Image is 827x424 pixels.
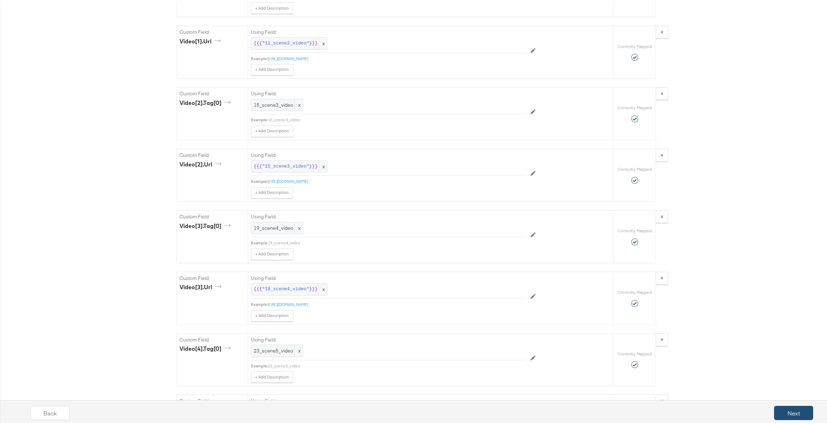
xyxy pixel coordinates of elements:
[251,212,526,219] label: Using Field:
[251,186,293,197] button: + Add Description
[251,27,526,34] label: Using Field:
[294,344,303,355] span: x
[179,212,245,219] label: Custom Field:
[268,300,308,306] a: [URL][DOMAIN_NAME]
[179,150,245,157] label: Custom Field:
[254,285,262,291] span: {{{
[251,247,293,259] button: + Add Description
[268,177,308,182] a: [URL][DOMAIN_NAME]
[661,150,663,157] strong: x
[262,162,309,169] span: "15_scene3_video"
[656,209,668,222] button: x
[268,239,526,244] div: 19_scene4_video
[309,162,317,169] span: }}}
[661,27,663,33] strong: x
[318,282,327,294] span: x
[661,334,663,341] strong: x
[618,350,652,355] label: Correctly Mapped
[251,116,268,121] div: Example:
[254,162,262,169] span: {{{
[254,39,262,46] span: {{{
[251,1,293,12] button: + Add Description
[179,282,224,290] div: video[3].url
[618,288,652,294] label: Correctly Mapped
[656,86,668,99] button: x
[251,362,268,367] div: Example:
[309,285,317,291] span: }}}
[251,150,526,157] label: Using Field:
[661,273,663,279] strong: x
[268,54,308,60] a: [URL][DOMAIN_NAME]
[661,89,663,95] strong: x
[251,300,268,306] div: Example:
[179,97,233,106] div: video[2].tag[0]
[179,89,245,96] label: Custom Field:
[294,98,303,110] span: x
[251,335,526,342] label: Using Field:
[262,285,309,291] span: "19_scene4_video"
[294,221,303,233] span: x
[179,159,224,167] div: video[2].url
[661,212,663,218] strong: x
[251,309,293,320] button: + Add Description
[251,239,268,244] div: Example:
[31,404,70,419] button: Back
[618,165,652,171] label: Correctly Mapped
[318,36,327,48] span: x
[774,404,813,419] button: Next
[179,274,245,280] label: Custom Field:
[268,362,526,367] div: 23_scene5_video
[251,63,293,74] button: + Add Description
[179,343,233,351] div: video[4].tag[0]
[254,223,300,230] span: 19_scene4_video
[254,346,300,353] span: 23_scene5_video
[251,370,293,381] button: + Add Description
[268,116,526,121] div: 15_scene3_video
[309,39,317,46] span: }}}
[251,54,268,60] div: Example:
[179,335,245,342] label: Custom Field:
[254,100,300,107] span: 15_scene3_video
[262,39,309,46] span: "11_scene2_video"
[318,159,327,171] span: x
[251,124,293,136] button: + Add Description
[656,24,668,37] button: x
[618,104,652,109] label: Correctly Mapped
[618,42,652,48] label: Correctly Mapped
[656,332,668,345] button: x
[656,147,668,160] button: x
[179,221,233,229] div: video[3].tag[0]
[618,227,652,232] label: Correctly Mapped
[251,274,526,280] label: Using Field:
[251,89,526,96] label: Using Field:
[179,36,223,44] div: video[1].url
[656,270,668,283] button: x
[179,27,245,34] label: Custom Field:
[251,177,268,183] div: Example:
